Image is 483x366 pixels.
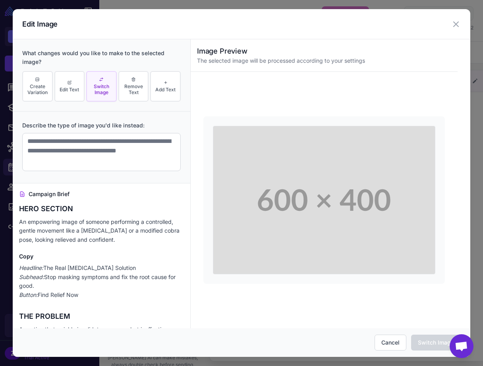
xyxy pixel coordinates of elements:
h3: THE PROBLEM [19,311,184,322]
p: The selected image will be processed according to your settings [197,56,451,65]
h4: Copy [19,252,184,260]
div: Why Temporary Fixes Fail [5,167,243,187]
img: A person finding relief from sciatica pain through gentle movement. [213,126,435,274]
div: What changes would you like to make to the selected image? [22,49,181,66]
button: Cancel [375,335,406,351]
span: Add Text [155,87,176,92]
div: Pain meds just mask the problem. Injections are a temporary patch. Passive care feels good for a ... [5,191,243,262]
button: Switch Image [86,71,117,102]
button: Remove Text [118,71,149,102]
p: An empowering image of someone performing a controlled, gentle movement like a [MEDICAL_DATA] or ... [19,218,184,245]
h3: HERO SECTION [19,203,184,214]
button: Switch Image [411,335,461,351]
span: Switch Image [89,83,114,95]
h4: Campaign Brief [19,190,184,198]
button: Add Text [150,71,181,102]
div: Open chat [450,334,473,358]
p: A section that quickly invalidates common but ineffective treatments. [19,325,184,343]
label: Describe the type of image you'd like instead: [22,121,181,130]
p: The Real [MEDICAL_DATA] Solution Stop masking symptoms and fix the root cause for good. Find Reli... [19,264,184,300]
span: Remove Text [121,83,147,95]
